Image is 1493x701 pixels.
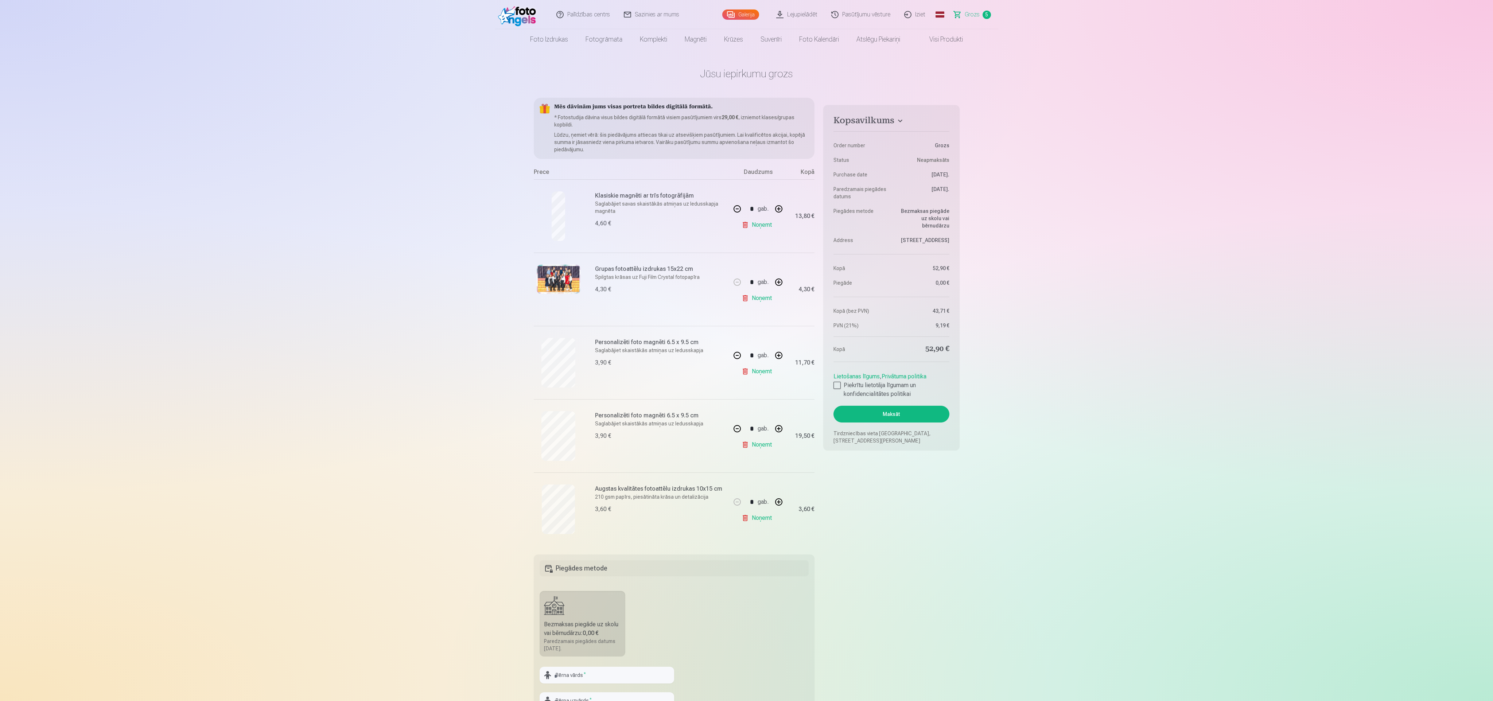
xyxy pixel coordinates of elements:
[833,186,888,200] dt: Paredzamais piegādes datums
[595,358,611,367] div: 3,90 €
[848,29,909,50] a: Atslēgu piekariņi
[595,191,727,200] h6: Klasiskie magnēti ar trīs fotogrāfijām
[758,273,769,291] div: gab.
[554,131,809,153] p: Lūdzu, ņemiet vērā: šis piedāvājums attiecas tikai uz atsevišķiem pasūtījumiem. Lai kvalificētos ...
[790,29,848,50] a: Foto kalendāri
[833,373,880,380] a: Lietošanas līgums
[544,620,621,638] div: Bezmaksas piegāde uz skolu vai bērnudārzu :
[895,279,949,287] dd: 0,00 €
[798,507,814,511] div: 3,60 €
[742,364,775,379] a: Noņemt
[722,9,759,20] a: Galerija
[895,307,949,315] dd: 43,71 €
[534,67,960,80] h1: Jūsu iepirkumu grozs
[595,273,727,281] p: Spilgtas krāsas uz Fuji Film Crystal fotopapīra
[554,114,809,128] p: * Fotostudija dāvina visus bildes digitālā formātā visiem pasūtījumiem virs , izniemot klases/gru...
[595,432,611,440] div: 3,90 €
[554,104,809,111] h5: Mēs dāvinām jums visas portreta bildes digitālā formātā.
[595,505,611,514] div: 3,60 €
[715,29,752,50] a: Krūzes
[595,338,727,347] h6: Personalizēti foto magnēti 6.5 x 9.5 cm
[895,142,949,149] dd: Grozs
[833,307,888,315] dt: Kopā (bez PVN)
[758,493,769,511] div: gab.
[534,168,731,179] div: Prece
[595,420,727,427] p: Saglabājiet skaistākās atmiņas uz ledusskapja
[631,29,676,50] a: Komplekti
[798,287,814,292] div: 4,30 €
[595,347,727,354] p: Saglabājiet skaistākās atmiņas uz ledusskapja
[833,115,949,128] button: Kopsavilkums
[583,630,599,636] b: 0,00 €
[498,3,540,26] img: /fa1
[895,237,949,244] dd: [STREET_ADDRESS]
[895,207,949,229] dd: Bezmaksas piegāde uz skolu vai bērnudārzu
[544,638,621,652] div: Paredzamais piegādes datums [DATE].
[742,511,775,525] a: Noņemt
[833,171,888,178] dt: Purchase date
[895,344,949,354] dd: 52,90 €
[882,373,926,380] a: Privātuma politika
[833,430,949,444] p: Tirdzniecības vieta [GEOGRAPHIC_DATA], [STREET_ADDRESS][PERSON_NAME]
[742,291,775,305] a: Noņemt
[758,347,769,364] div: gab.
[833,279,888,287] dt: Piegāde
[595,219,611,228] div: 4,60 €
[833,369,949,398] div: ,
[722,114,738,120] b: 29,00 €
[758,420,769,437] div: gab.
[909,29,972,50] a: Visi produkti
[577,29,631,50] a: Fotogrāmata
[795,434,814,438] div: 19,50 €
[833,344,888,354] dt: Kopā
[521,29,577,50] a: Foto izdrukas
[895,265,949,272] dd: 52,90 €
[833,322,888,329] dt: PVN (21%)
[917,156,949,164] span: Neapmaksāts
[595,200,727,215] p: Saglabājiet savas skaistākās atmiņas uz ledusskapja magnēta
[895,322,949,329] dd: 9,19 €
[731,168,785,179] div: Daudzums
[742,437,775,452] a: Noņemt
[785,168,814,179] div: Kopā
[895,171,949,178] dd: [DATE].
[595,411,727,420] h6: Personalizēti foto magnēti 6.5 x 9.5 cm
[595,484,727,493] h6: Augstas kvalitātes fotoattēlu izdrukas 10x15 cm
[833,265,888,272] dt: Kopā
[752,29,790,50] a: Suvenīri
[833,142,888,149] dt: Order number
[895,186,949,200] dd: [DATE].
[965,10,980,19] span: Grozs
[833,207,888,229] dt: Piegādes metode
[795,214,814,218] div: 13,80 €
[833,406,949,422] button: Maksāt
[758,200,769,218] div: gab.
[833,156,888,164] dt: Status
[676,29,715,50] a: Magnēti
[983,11,991,19] span: 5
[833,237,888,244] dt: Address
[595,265,727,273] h6: Grupas fotoattēlu izdrukas 15x22 cm
[595,285,611,294] div: 4,30 €
[540,560,809,576] h5: Piegādes metode
[833,381,949,398] label: Piekrītu lietotāja līgumam un konfidencialitātes politikai
[595,493,727,501] p: 210 gsm papīrs, piesātināta krāsa un detalizācija
[742,218,775,232] a: Noņemt
[795,361,814,365] div: 11,70 €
